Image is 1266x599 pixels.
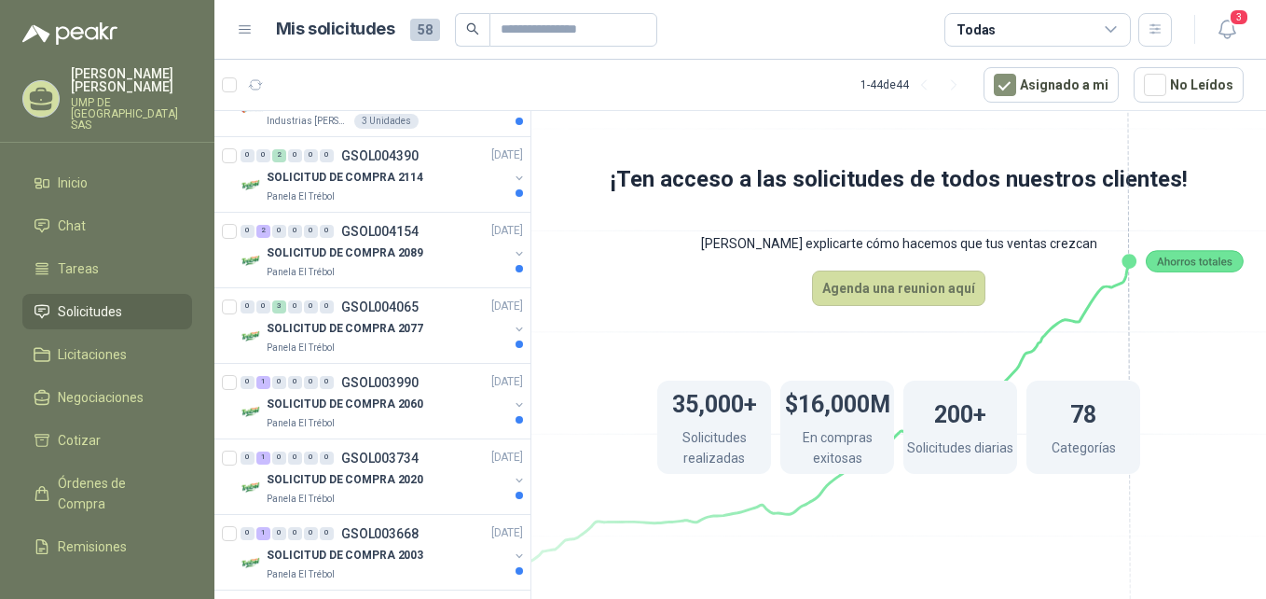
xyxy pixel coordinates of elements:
div: 0 [241,300,255,313]
div: 0 [288,149,302,162]
p: SOLICITUD DE COMPRA 2089 [267,244,423,262]
div: 0 [272,527,286,540]
div: 0 [241,452,255,465]
div: 0 [320,300,334,313]
p: Panela El Trébol [267,567,335,582]
div: 0 [241,225,255,238]
p: GSOL003990 [341,376,419,389]
p: GSOL003734 [341,452,419,465]
p: Solicitudes diarias [907,438,1013,463]
span: Órdenes de Compra [58,473,174,514]
span: search [466,22,479,35]
div: 0 [304,527,318,540]
p: [DATE] [491,449,523,467]
a: Licitaciones [22,337,192,372]
div: 0 [272,376,286,389]
span: Licitaciones [58,344,127,365]
div: 0 [272,452,286,465]
div: 1 [256,376,270,389]
button: No Leídos [1134,67,1244,103]
div: 0 [256,149,270,162]
a: Órdenes de Compra [22,466,192,522]
p: Categorías [1052,438,1116,463]
span: Tareas [58,258,99,279]
div: 3 [272,300,286,313]
span: 58 [410,19,440,41]
span: Remisiones [58,536,127,557]
p: GSOL004154 [341,225,419,238]
p: SOLICITUD DE COMPRA 2020 [267,471,423,489]
div: 0 [304,452,318,465]
span: Solicitudes [58,301,122,322]
div: 1 [256,452,270,465]
div: 0 [288,225,302,238]
div: 0 [272,225,286,238]
div: 0 [241,376,255,389]
p: SOLICITUD DE COMPRA 2003 [267,547,423,564]
p: Panela El Trébol [267,341,335,355]
span: Cotizar [58,430,101,451]
p: GSOL004065 [341,300,419,313]
p: SOLICITUD DE COMPRA 2060 [267,396,423,413]
div: 1 - 44 de 44 [860,70,969,100]
span: Negociaciones [58,387,144,408]
div: 0 [256,300,270,313]
div: 0 [320,452,334,465]
a: Solicitudes [22,294,192,329]
p: En compras exitosas [780,427,894,473]
div: 2 [272,149,286,162]
div: 1 [256,527,270,540]
div: 0 [288,452,302,465]
img: Company Logo [241,250,263,272]
a: Cotizar [22,423,192,458]
div: 0 [320,149,334,162]
a: 0 0 2 0 0 0 GSOL004390[DATE] Company LogoSOLICITUD DE COMPRA 2114Panela El Trébol [241,145,527,204]
p: [DATE] [491,373,523,391]
div: 0 [241,149,255,162]
div: 0 [320,376,334,389]
p: [PERSON_NAME] [PERSON_NAME] [71,67,192,93]
a: Inicio [22,165,192,201]
img: Company Logo [241,552,263,575]
div: 0 [304,300,318,313]
p: Panela El Trébol [267,265,335,280]
p: [DATE] [491,222,523,240]
p: [DATE] [491,524,523,542]
a: Remisiones [22,529,192,564]
div: 0 [288,527,302,540]
p: Solicitudes realizadas [657,427,771,473]
div: 3 Unidades [354,114,419,129]
p: SOLICITUD DE COMPRA 2114 [267,169,423,187]
div: 0 [288,376,302,389]
p: Industrias [PERSON_NAME] S.A [267,114,351,129]
img: Logo peakr [22,22,117,45]
div: 0 [320,527,334,540]
img: Company Logo [241,326,263,348]
h1: 200+ [934,392,986,433]
a: 0 1 0 0 0 0 GSOL003990[DATE] Company LogoSOLICITUD DE COMPRA 2060Panela El Trébol [241,371,527,431]
p: Panela El Trébol [267,189,335,204]
a: 0 0 3 0 0 0 GSOL004065[DATE] Company LogoSOLICITUD DE COMPRA 2077Panela El Trébol [241,296,527,355]
h1: 78 [1070,392,1096,433]
button: Agenda una reunion aquí [812,271,985,306]
button: 3 [1210,13,1244,47]
a: 0 1 0 0 0 0 GSOL003734[DATE] Company LogoSOLICITUD DE COMPRA 2020Panela El Trébol [241,447,527,507]
div: 0 [241,527,255,540]
div: 0 [304,225,318,238]
div: 0 [304,376,318,389]
a: Negociaciones [22,380,192,415]
p: [DATE] [491,146,523,164]
h1: 35,000+ [672,382,757,423]
p: UMP DE [GEOGRAPHIC_DATA] SAS [71,97,192,131]
span: Chat [58,216,86,236]
p: Panela El Trébol [267,492,335,507]
a: Chat [22,208,192,244]
h1: Mis solicitudes [276,16,395,43]
div: 0 [304,149,318,162]
button: Asignado a mi [984,67,1119,103]
div: 0 [288,300,302,313]
p: GSOL003668 [341,527,419,540]
div: 2 [256,225,270,238]
a: Tareas [22,251,192,286]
